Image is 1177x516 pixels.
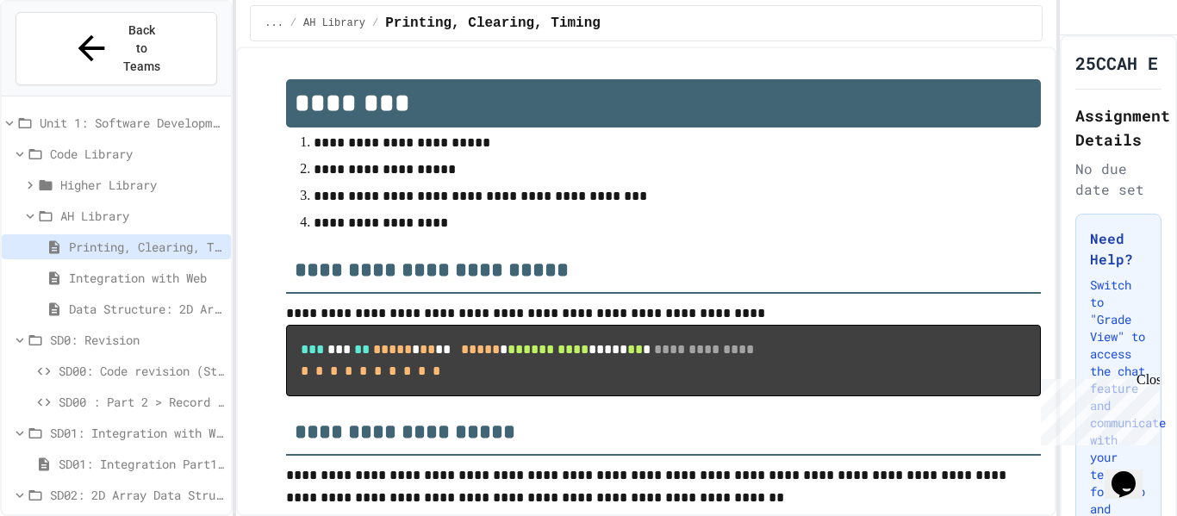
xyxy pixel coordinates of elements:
span: Data Structure: 2D Array [69,300,224,318]
div: Chat with us now!Close [7,7,119,109]
span: / [372,16,378,30]
span: Higher Library [60,176,224,194]
span: AH Library [303,16,365,30]
button: Back to Teams [16,12,217,85]
span: Code Library [50,145,224,163]
span: Printing, Clearing, Timing [69,238,224,256]
span: Back to Teams [121,22,162,76]
span: SD01: Integration with Web [50,424,224,442]
iframe: chat widget [1105,447,1160,499]
span: Integration with Web [69,269,224,287]
h2: Assignment Details [1075,103,1161,152]
span: Printing, Clearing, Timing [385,13,601,34]
h1: 25CCAH E [1075,51,1158,75]
iframe: chat widget [1034,372,1160,445]
span: ... [265,16,283,30]
span: SD02: 2D Array Data Structure [50,486,224,504]
span: Unit 1: Software Development [40,114,224,132]
div: No due date set [1075,159,1161,200]
span: SD00 : Part 2 > Record store Mini-Project [59,393,224,411]
span: SD0: Revision [50,331,224,349]
span: SD01: Integration Part1 (WDD) [59,455,224,473]
h3: Need Help? [1090,228,1147,270]
span: / [290,16,296,30]
span: AH Library [60,207,224,225]
span: SD00: Code revision (Stepping Out) [59,362,224,380]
